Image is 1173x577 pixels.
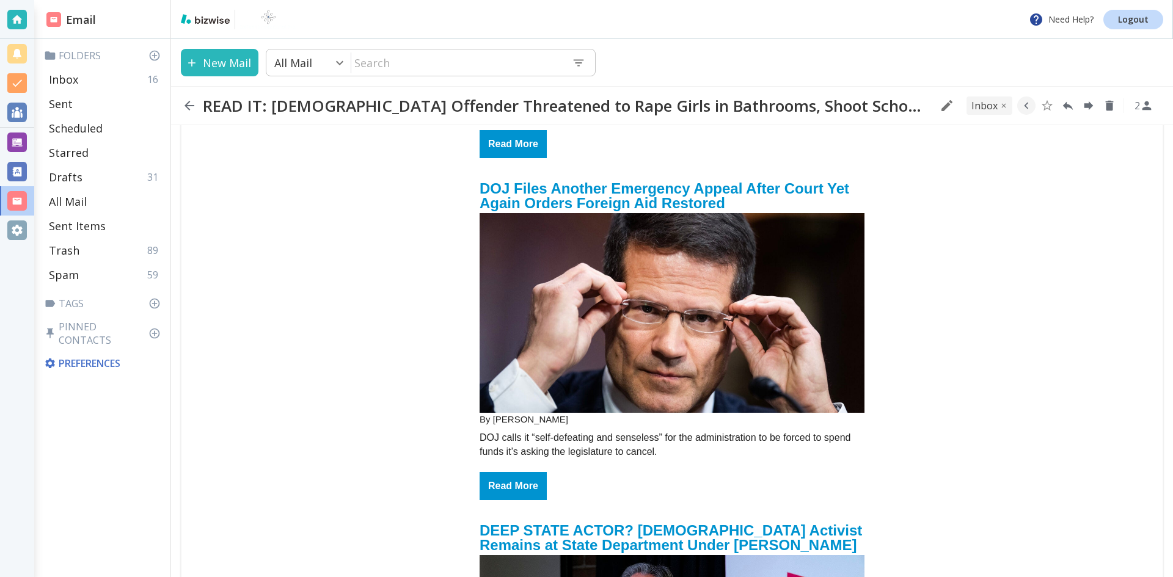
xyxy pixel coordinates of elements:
p: Trash [49,243,79,258]
p: 2 [1135,99,1140,112]
h2: READ IT: [DEMOGRAPHIC_DATA] Offender Threatened to Rape Girls in Bathrooms, Shoot Schools, Bomb [... [203,96,930,115]
p: Scheduled [49,121,103,136]
div: Inbox16 [44,67,166,92]
div: Preferences [42,352,166,375]
p: Tags [44,297,166,310]
p: Need Help? [1029,12,1094,27]
div: Starred [44,140,166,165]
button: Reply [1059,96,1077,115]
p: INBOX [971,99,998,112]
p: 89 [147,244,163,257]
a: Logout [1103,10,1163,29]
img: bizwise [181,14,230,24]
p: Pinned Contacts [44,320,166,347]
img: DashboardSidebarEmail.svg [46,12,61,27]
button: Forward [1080,96,1098,115]
p: Sent Items [49,219,106,233]
p: Folders [44,49,166,62]
input: Search [351,50,562,75]
div: Scheduled [44,116,166,140]
p: Starred [49,145,89,160]
p: Inbox [49,72,78,87]
p: All Mail [274,56,312,70]
button: Delete [1100,96,1119,115]
p: Spam [49,267,79,282]
p: Preferences [44,357,163,370]
p: 59 [147,268,163,281]
div: Spam59 [44,263,166,287]
button: New Mail [181,49,258,76]
p: Sent [49,96,73,111]
button: See Participants [1129,91,1158,120]
p: Drafts [49,170,82,184]
p: 16 [147,73,163,86]
p: All Mail [49,194,87,209]
div: Trash89 [44,238,166,263]
img: BioTech International [240,10,296,29]
div: Drafts31 [44,165,166,189]
div: All Mail [44,189,166,214]
p: Logout [1118,15,1149,24]
div: Sent Items [44,214,166,238]
h2: Email [46,12,96,28]
div: Sent [44,92,166,116]
p: 31 [147,170,163,184]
